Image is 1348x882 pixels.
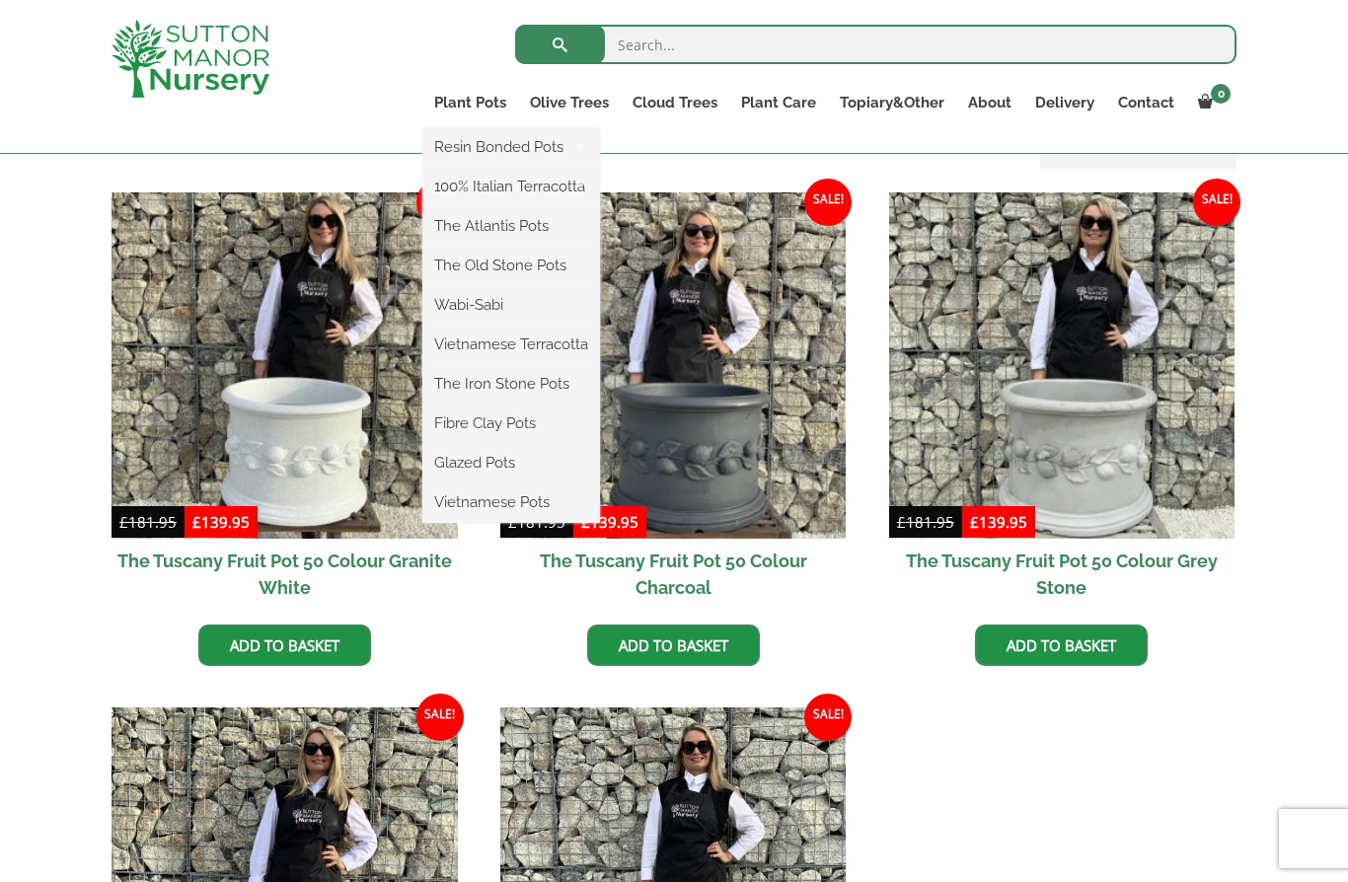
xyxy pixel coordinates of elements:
[422,487,600,517] a: Vietnamese Pots
[112,539,458,610] h2: The Tuscany Fruit Pot 50 Colour Granite White
[192,512,201,532] span: £
[422,251,600,280] a: The Old Stone Pots
[1106,89,1186,116] a: Contact
[970,512,979,532] span: £
[508,512,517,532] span: £
[422,132,600,162] a: Resin Bonded Pots
[198,625,371,666] a: Add to basket: “The Tuscany Fruit Pot 50 Colour Granite White”
[587,625,760,666] a: Add to basket: “The Tuscany Fruit Pot 50 Colour Charcoal”
[581,512,638,532] bdi: 139.95
[1023,89,1106,116] a: Delivery
[112,192,458,539] img: The Tuscany Fruit Pot 50 Colour Granite White
[500,539,847,610] h2: The Tuscany Fruit Pot 50 Colour Charcoal
[804,179,852,226] span: Sale!
[192,512,250,532] bdi: 139.95
[422,211,600,241] a: The Atlantis Pots
[897,512,906,532] span: £
[422,330,600,359] a: Vietnamese Terracotta
[422,408,600,438] a: Fibre Clay Pots
[889,539,1236,610] h2: The Tuscany Fruit Pot 50 Colour Grey Stone
[975,625,1148,666] a: Add to basket: “The Tuscany Fruit Pot 50 Colour Grey Stone”
[729,89,828,116] a: Plant Care
[889,192,1236,539] img: The Tuscany Fruit Pot 50 Colour Grey Stone
[508,512,565,532] bdi: 181.95
[581,512,590,532] span: £
[416,179,464,226] span: Sale!
[518,89,621,116] a: Olive Trees
[112,192,458,610] a: Sale! The Tuscany Fruit Pot 50 Colour Granite White
[422,89,518,116] a: Plant Pots
[1186,89,1236,116] a: 0
[119,512,128,532] span: £
[500,192,847,610] a: Sale! The Tuscany Fruit Pot 50 Colour Charcoal
[621,89,729,116] a: Cloud Trees
[1193,179,1240,226] span: Sale!
[828,89,956,116] a: Topiary&Other
[422,369,600,399] a: The Iron Stone Pots
[416,694,464,741] span: Sale!
[422,290,600,320] a: Wabi-Sabi
[515,25,1236,64] input: Search...
[119,512,177,532] bdi: 181.95
[422,172,600,201] a: 100% Italian Terracotta
[956,89,1023,116] a: About
[500,192,847,539] img: The Tuscany Fruit Pot 50 Colour Charcoal
[422,448,600,478] a: Glazed Pots
[112,20,269,98] img: logo
[804,694,852,741] span: Sale!
[897,512,954,532] bdi: 181.95
[1211,84,1231,104] span: 0
[970,512,1027,532] bdi: 139.95
[889,192,1236,610] a: Sale! The Tuscany Fruit Pot 50 Colour Grey Stone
